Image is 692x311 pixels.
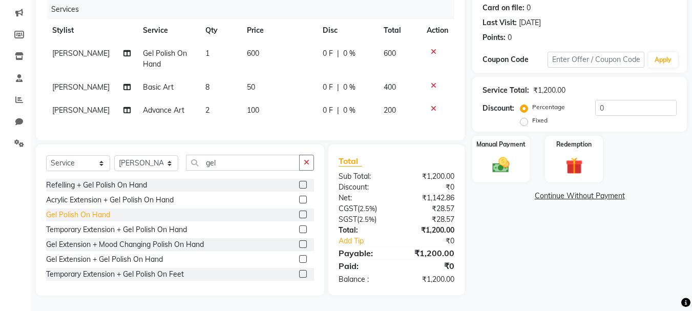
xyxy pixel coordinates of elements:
[205,49,209,58] span: 1
[143,49,187,69] span: Gel Polish On Hand
[199,19,241,42] th: Qty
[532,116,548,125] label: Fixed
[519,17,541,28] div: [DATE]
[337,105,339,116] span: |
[483,17,517,28] div: Last Visit:
[241,19,317,42] th: Price
[331,182,396,193] div: Discount:
[331,225,396,236] div: Total:
[46,254,163,265] div: Gel Extension + Gel Polish On Hand
[483,103,514,114] div: Discount:
[396,247,462,259] div: ₹1,200.00
[384,82,396,92] span: 400
[331,193,396,203] div: Net:
[483,3,525,13] div: Card on file:
[384,106,396,115] span: 200
[556,140,592,149] label: Redemption
[339,204,358,213] span: CGST
[408,236,463,246] div: ₹0
[46,210,110,220] div: Gel Polish On Hand
[396,225,462,236] div: ₹1,200.00
[137,19,199,42] th: Service
[337,48,339,59] span: |
[331,171,396,182] div: Sub Total:
[421,19,454,42] th: Action
[52,49,110,58] span: [PERSON_NAME]
[343,48,355,59] span: 0 %
[247,49,259,58] span: 600
[339,156,362,167] span: Total
[532,102,565,112] label: Percentage
[46,239,204,250] div: Gel Extension + Mood Changing Polish On Hand
[331,274,396,285] div: Balance :
[384,49,396,58] span: 600
[339,215,357,224] span: SGST
[648,52,678,68] button: Apply
[186,155,300,171] input: Search or Scan
[560,155,588,176] img: _gift.svg
[378,19,421,42] th: Total
[143,106,184,115] span: Advance Art
[337,82,339,93] span: |
[317,19,378,42] th: Disc
[396,203,462,214] div: ₹28.57
[323,48,333,59] span: 0 F
[396,193,462,203] div: ₹1,142.86
[396,182,462,193] div: ₹0
[205,82,209,92] span: 8
[46,195,174,205] div: Acrylic Extension + Gel Polish On Hand
[487,155,515,175] img: _cash.svg
[247,82,255,92] span: 50
[483,85,529,96] div: Service Total:
[331,214,396,225] div: ( )
[396,171,462,182] div: ₹1,200.00
[476,140,526,149] label: Manual Payment
[331,236,407,246] a: Add Tip
[483,54,547,65] div: Coupon Code
[533,85,565,96] div: ₹1,200.00
[343,82,355,93] span: 0 %
[396,260,462,272] div: ₹0
[52,82,110,92] span: [PERSON_NAME]
[508,32,512,43] div: 0
[331,260,396,272] div: Paid:
[331,203,396,214] div: ( )
[331,247,396,259] div: Payable:
[205,106,209,115] span: 2
[46,19,137,42] th: Stylist
[343,105,355,116] span: 0 %
[323,105,333,116] span: 0 F
[527,3,531,13] div: 0
[396,274,462,285] div: ₹1,200.00
[247,106,259,115] span: 100
[52,106,110,115] span: [PERSON_NAME]
[46,224,187,235] div: Temporary Extension + Gel Polish On Hand
[360,204,375,213] span: 2.5%
[46,269,184,280] div: Temporary Extension + Gel Polish On Feet
[323,82,333,93] span: 0 F
[396,214,462,225] div: ₹28.57
[474,191,685,201] a: Continue Without Payment
[548,52,644,68] input: Enter Offer / Coupon Code
[46,180,147,191] div: Refelling + Gel Polish On Hand
[483,32,506,43] div: Points:
[143,82,174,92] span: Basic Art
[359,215,374,223] span: 2.5%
